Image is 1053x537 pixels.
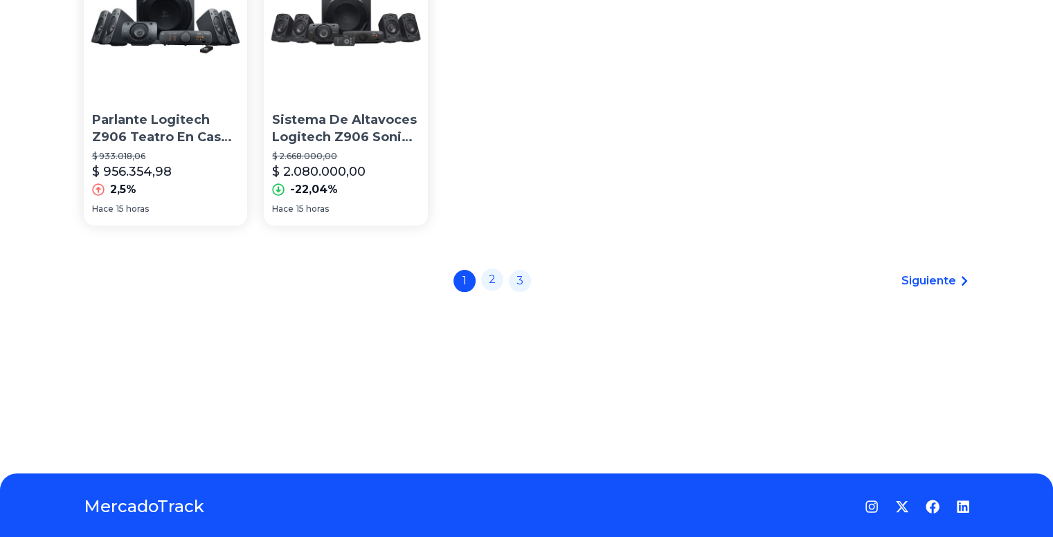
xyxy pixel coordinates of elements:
[901,273,970,289] a: Siguiente
[895,500,909,513] a: Twitter
[110,181,136,198] p: 2,5%
[92,203,114,215] span: Hace
[296,203,329,215] span: 15 horas
[116,203,149,215] span: 15 horas
[272,162,366,181] p: $ 2.080.000,00
[481,268,503,291] a: 2
[92,111,240,146] p: Parlante Logitech Z906 Teatro En Casa 5.1 Thx Dolby Dts 500w
[92,151,240,162] p: $ 933.018,06
[956,500,970,513] a: LinkedIn
[272,151,420,162] p: $ 2.668.000,00
[865,500,879,513] a: Instagram
[901,273,956,289] span: Siguiente
[92,162,172,181] p: $ 956.354,98
[272,111,420,146] p: Sistema De Altavoces Logitech Z906 Sonido Envolvente Ews
[926,500,939,513] a: Facebook
[509,270,531,292] a: 3
[290,181,338,198] p: -22,04%
[84,495,204,518] a: MercadoTrack
[272,203,294,215] span: Hace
